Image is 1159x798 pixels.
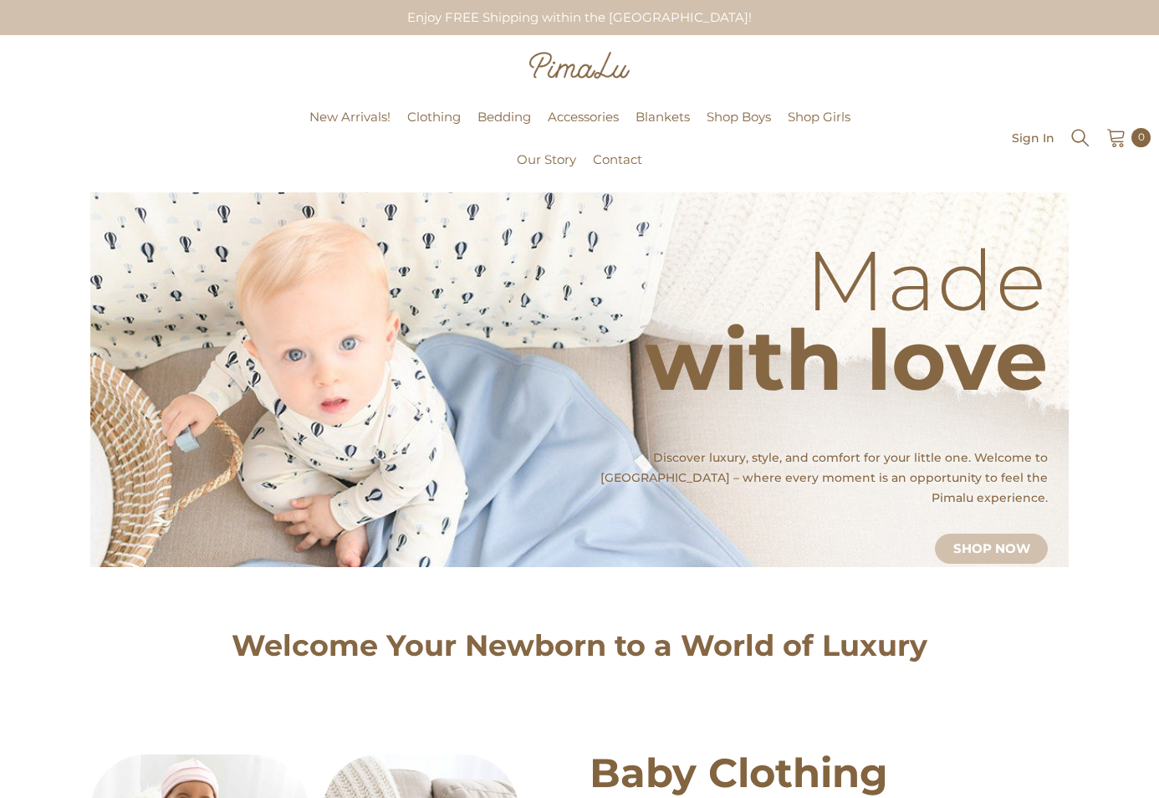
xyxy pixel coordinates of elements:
[477,109,531,125] span: Bedding
[508,150,585,192] a: Our Story
[935,534,1048,564] a: Shop Now
[707,109,771,125] span: Shop Boys
[698,107,779,150] a: Shop Boys
[1012,131,1054,144] a: Sign In
[399,107,469,150] a: Clothing
[593,151,642,167] span: Contact
[517,151,576,167] span: Our Story
[788,109,850,125] span: Shop Girls
[779,107,859,150] a: Shop Girls
[539,107,627,150] a: Accessories
[585,150,651,192] a: Contact
[1138,128,1145,146] span: 0
[548,109,619,125] span: Accessories
[8,132,61,145] a: Pimalu
[407,109,461,125] span: Clothing
[529,52,630,79] img: Pimalu
[90,634,1069,657] h2: Welcome Your Newborn to a World of Luxury
[335,2,825,33] div: Enjoy FREE Shipping within the [GEOGRAPHIC_DATA]!
[309,109,391,125] span: New Arrivals!
[636,109,690,125] span: Blankets
[301,107,399,150] a: New Arrivals!
[1070,125,1091,149] summary: Search
[469,107,539,150] a: Bedding
[1012,132,1054,144] span: Sign In
[645,356,1048,364] p: with love
[575,448,1048,508] p: Discover luxury, style, and comfort for your little one. Welcome to [GEOGRAPHIC_DATA] – where eve...
[627,107,698,150] a: Blankets
[645,276,1048,284] p: Made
